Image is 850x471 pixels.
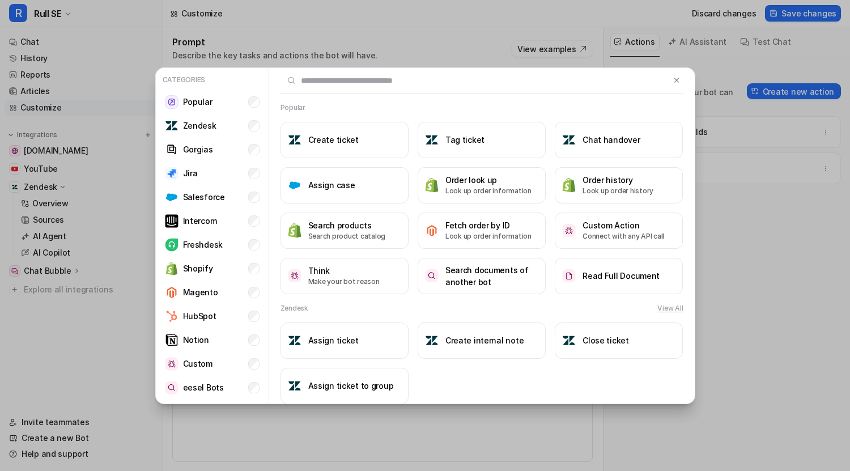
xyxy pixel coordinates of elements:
[288,269,301,282] img: Think
[183,334,209,346] p: Notion
[308,231,386,241] p: Search product catalog
[308,380,394,392] h3: Assign ticket to group
[288,334,301,347] img: Assign ticket
[562,224,576,237] img: Custom Action
[425,269,439,282] img: Search documents of another bot
[288,133,301,147] img: Create ticket
[308,134,359,146] h3: Create ticket
[308,277,380,287] p: Make your bot reason
[280,122,409,158] button: Create ticketCreate ticket
[562,133,576,147] img: Chat handover
[280,323,409,359] button: Assign ticketAssign ticket
[183,96,212,108] p: Popular
[425,177,439,193] img: Order look up
[583,231,664,241] p: Connect with any API call
[308,334,359,346] h3: Assign ticket
[288,223,301,238] img: Search products
[555,167,683,203] button: Order historyOrder historyLook up order history
[160,73,264,87] p: Categories
[418,167,546,203] button: Order look upOrder look upLook up order information
[183,191,225,203] p: Salesforce
[445,134,484,146] h3: Tag ticket
[555,323,683,359] button: Close ticketClose ticket
[288,179,301,192] img: Assign case
[418,258,546,294] button: Search documents of another botSearch documents of another bot
[183,286,218,298] p: Magento
[280,167,409,203] button: Assign caseAssign case
[183,143,213,155] p: Gorgias
[562,269,576,282] img: Read Full Document
[183,167,198,179] p: Jira
[280,103,305,113] h2: Popular
[445,174,532,186] h3: Order look up
[183,262,213,274] p: Shopify
[183,239,223,251] p: Freshdesk
[583,174,653,186] h3: Order history
[183,310,216,322] p: HubSpot
[280,213,409,249] button: Search productsSearch productsSearch product catalog
[445,264,538,288] h3: Search documents of another bot
[583,334,629,346] h3: Close ticket
[562,334,576,347] img: Close ticket
[280,303,308,313] h2: Zendesk
[555,122,683,158] button: Chat handoverChat handover
[183,120,216,131] p: Zendesk
[583,186,653,196] p: Look up order history
[418,323,546,359] button: Create internal noteCreate internal note
[583,219,664,231] h3: Custom Action
[555,213,683,249] button: Custom ActionCustom ActionConnect with any API call
[280,368,409,404] button: Assign ticket to groupAssign ticket to group
[555,258,683,294] button: Read Full DocumentRead Full Document
[418,122,546,158] button: Tag ticketTag ticket
[425,334,439,347] img: Create internal note
[583,270,660,282] h3: Read Full Document
[445,334,524,346] h3: Create internal note
[308,265,380,277] h3: Think
[445,186,532,196] p: Look up order information
[183,358,212,370] p: Custom
[445,231,532,241] p: Look up order information
[657,303,683,313] button: View All
[308,219,386,231] h3: Search products
[425,224,439,237] img: Fetch order by ID
[583,134,640,146] h3: Chat handover
[425,133,439,147] img: Tag ticket
[308,179,355,191] h3: Assign case
[280,258,409,294] button: ThinkThinkMake your bot reason
[183,215,217,227] p: Intercom
[183,381,224,393] p: eesel Bots
[418,213,546,249] button: Fetch order by IDFetch order by IDLook up order information
[445,219,532,231] h3: Fetch order by ID
[562,177,576,193] img: Order history
[288,379,301,393] img: Assign ticket to group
